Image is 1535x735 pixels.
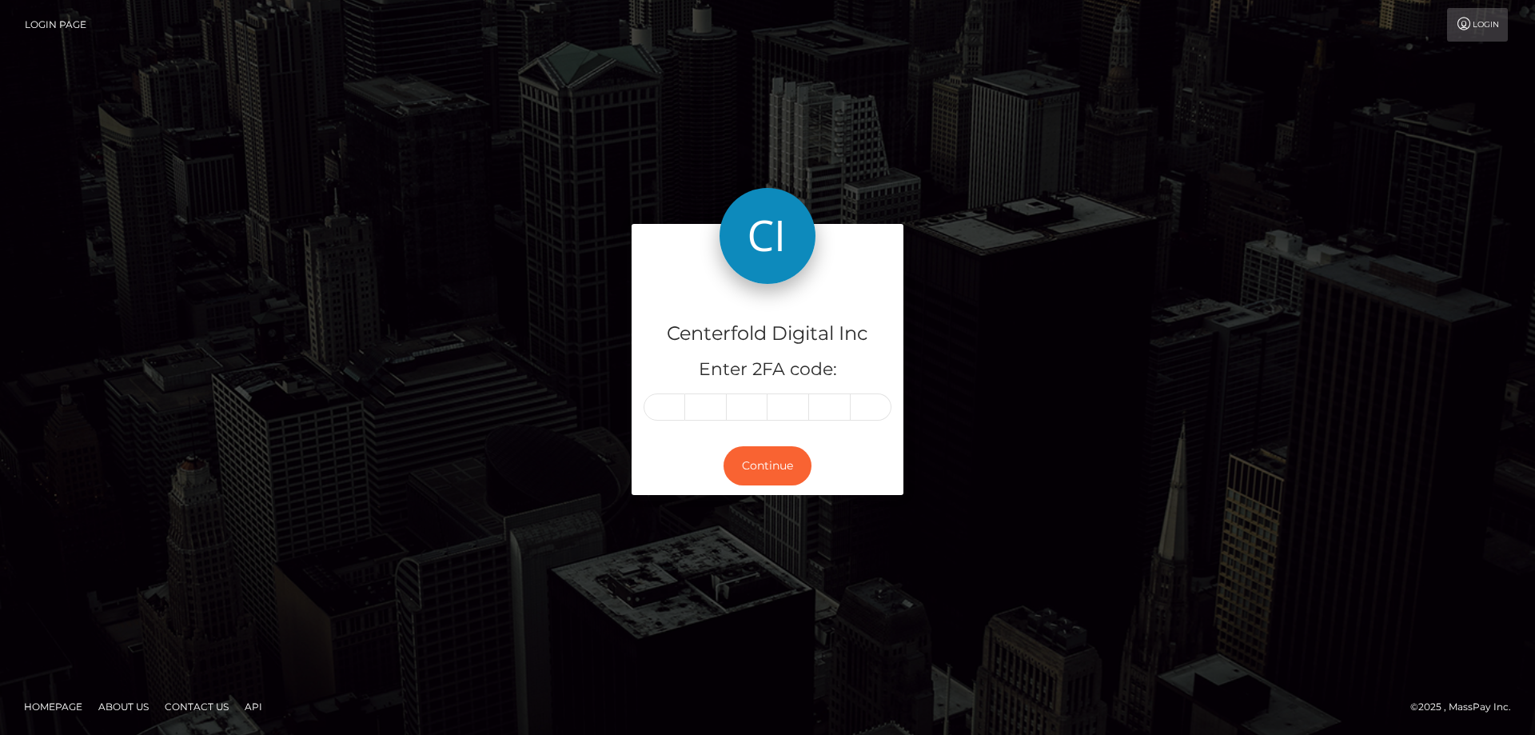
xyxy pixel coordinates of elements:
[25,8,86,42] a: Login Page
[644,320,891,348] h4: Centerfold Digital Inc
[92,694,155,719] a: About Us
[1447,8,1508,42] a: Login
[18,694,89,719] a: Homepage
[238,694,269,719] a: API
[720,188,815,284] img: Centerfold Digital Inc
[644,358,891,382] h5: Enter 2FA code:
[724,446,811,485] button: Continue
[1410,698,1523,716] div: © 2025 , MassPay Inc.
[158,694,235,719] a: Contact Us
